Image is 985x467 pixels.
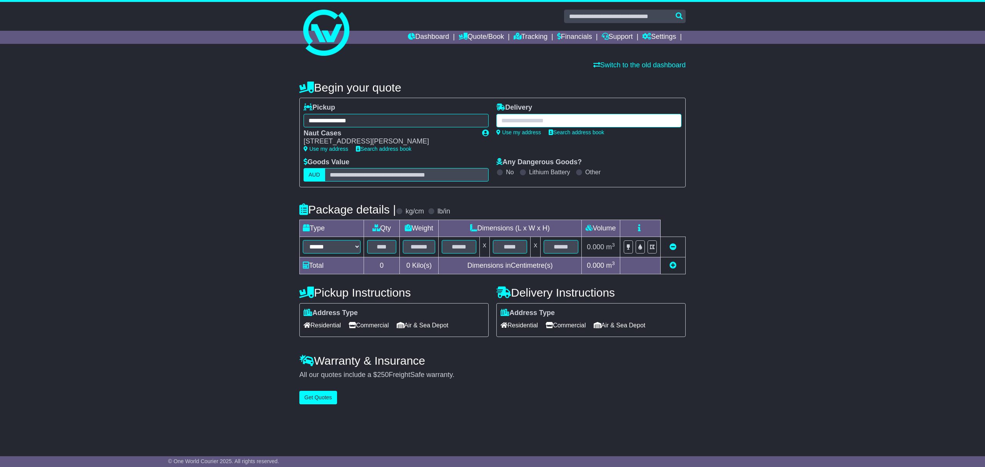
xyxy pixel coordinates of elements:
span: 250 [377,371,389,379]
a: Search address book [356,146,411,152]
label: Lithium Battery [529,168,570,176]
td: Dimensions in Centimetre(s) [438,257,581,274]
a: Remove this item [669,243,676,251]
span: Commercial [546,319,586,331]
label: Address Type [304,309,358,317]
div: [STREET_ADDRESS][PERSON_NAME] [304,137,474,146]
td: Weight [400,220,439,237]
span: 0.000 [587,243,604,251]
h4: Pickup Instructions [299,286,489,299]
label: No [506,168,514,176]
td: 0 [364,257,400,274]
label: Any Dangerous Goods? [496,158,582,167]
td: Kilo(s) [400,257,439,274]
a: Tracking [514,31,548,44]
a: Search address book [549,129,604,135]
td: Qty [364,220,400,237]
span: Residential [304,319,341,331]
a: Use my address [496,129,541,135]
div: Naut Cases [304,129,474,138]
label: lb/in [437,207,450,216]
sup: 3 [612,242,615,248]
td: Type [300,220,364,237]
span: Residential [501,319,538,331]
div: All our quotes include a $ FreightSafe warranty. [299,371,686,379]
label: Pickup [304,103,335,112]
span: Air & Sea Depot [397,319,449,331]
span: Commercial [349,319,389,331]
span: 0.000 [587,262,604,269]
td: Dimensions (L x W x H) [438,220,581,237]
label: Goods Value [304,158,349,167]
a: Use my address [304,146,348,152]
td: x [531,237,541,257]
label: AUD [304,168,325,182]
span: m [606,262,615,269]
button: Get Quotes [299,391,337,404]
a: Add new item [669,262,676,269]
h4: Delivery Instructions [496,286,686,299]
a: Dashboard [408,31,449,44]
td: Volume [581,220,620,237]
a: Financials [557,31,592,44]
label: Other [585,168,601,176]
span: 0 [406,262,410,269]
span: Air & Sea Depot [594,319,646,331]
a: Settings [642,31,676,44]
h4: Package details | [299,203,396,216]
sup: 3 [612,260,615,266]
h4: Warranty & Insurance [299,354,686,367]
span: © One World Courier 2025. All rights reserved. [168,458,279,464]
label: Address Type [501,309,555,317]
label: Delivery [496,103,532,112]
td: Total [300,257,364,274]
span: m [606,243,615,251]
a: Switch to the old dashboard [593,61,686,69]
label: kg/cm [406,207,424,216]
a: Support [602,31,633,44]
td: x [479,237,489,257]
h4: Begin your quote [299,81,686,94]
a: Quote/Book [459,31,504,44]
